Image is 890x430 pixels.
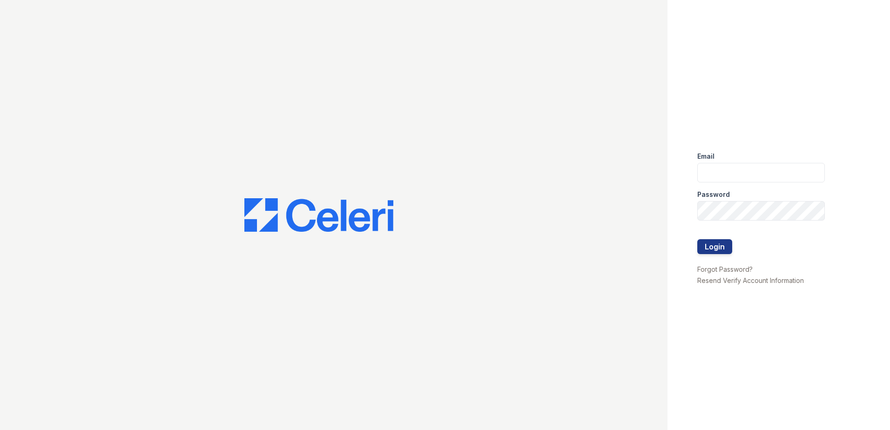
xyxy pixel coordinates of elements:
[697,239,732,254] button: Login
[697,190,730,199] label: Password
[244,198,393,232] img: CE_Logo_Blue-a8612792a0a2168367f1c8372b55b34899dd931a85d93a1a3d3e32e68fde9ad4.png
[697,276,804,284] a: Resend Verify Account Information
[697,265,753,273] a: Forgot Password?
[697,152,715,161] label: Email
